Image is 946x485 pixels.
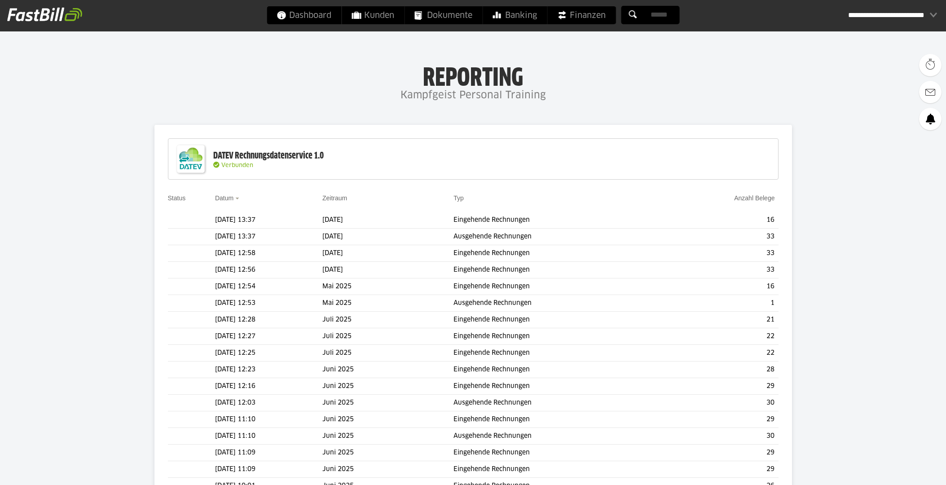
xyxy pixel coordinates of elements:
[453,378,661,395] td: Eingehende Rechnungen
[322,312,453,328] td: Juli 2025
[215,245,322,262] td: [DATE] 12:58
[453,345,661,362] td: Eingehende Rechnungen
[215,212,322,229] td: [DATE] 13:37
[215,295,322,312] td: [DATE] 12:53
[493,6,537,24] span: Banking
[322,345,453,362] td: Juli 2025
[322,378,453,395] td: Juni 2025
[322,445,453,461] td: Juni 2025
[215,278,322,295] td: [DATE] 12:54
[453,445,661,461] td: Eingehende Rechnungen
[90,63,856,87] h1: Reporting
[215,378,322,395] td: [DATE] 12:16
[661,345,778,362] td: 22
[661,278,778,295] td: 16
[453,295,661,312] td: Ausgehende Rechnungen
[405,6,482,24] a: Dokumente
[453,278,661,295] td: Eingehende Rechnungen
[453,411,661,428] td: Eingehende Rechnungen
[322,245,453,262] td: [DATE]
[877,458,937,481] iframe: Öffnet ein Widget, in dem Sie weitere Informationen finden
[215,312,322,328] td: [DATE] 12:28
[215,262,322,278] td: [DATE] 12:56
[453,245,661,262] td: Eingehende Rechnungen
[215,445,322,461] td: [DATE] 11:09
[661,262,778,278] td: 33
[734,194,774,202] a: Anzahl Belege
[661,312,778,328] td: 21
[453,229,661,245] td: Ausgehende Rechnungen
[661,411,778,428] td: 29
[557,6,606,24] span: Finanzen
[7,7,82,22] img: fastbill_logo_white.png
[168,194,186,202] a: Status
[547,6,616,24] a: Finanzen
[661,229,778,245] td: 33
[215,194,233,202] a: Datum
[352,6,394,24] span: Kunden
[173,141,209,177] img: DATEV-Datenservice Logo
[215,461,322,478] td: [DATE] 11:09
[322,411,453,428] td: Juni 2025
[322,461,453,478] td: Juni 2025
[215,345,322,362] td: [DATE] 12:25
[453,428,661,445] td: Ausgehende Rechnungen
[322,278,453,295] td: Mai 2025
[414,6,472,24] span: Dokumente
[322,328,453,345] td: Juli 2025
[221,163,253,168] span: Verbunden
[215,395,322,411] td: [DATE] 12:03
[453,312,661,328] td: Eingehende Rechnungen
[267,6,341,24] a: Dashboard
[661,428,778,445] td: 30
[453,461,661,478] td: Eingehende Rechnungen
[322,194,347,202] a: Zeitraum
[661,295,778,312] td: 1
[277,6,331,24] span: Dashboard
[215,428,322,445] td: [DATE] 11:10
[215,229,322,245] td: [DATE] 13:37
[215,362,322,378] td: [DATE] 12:23
[483,6,547,24] a: Banking
[215,328,322,345] td: [DATE] 12:27
[453,194,464,202] a: Typ
[661,461,778,478] td: 29
[235,198,241,199] img: sort_desc.gif
[213,150,324,162] div: DATEV Rechnungsdatenservice 1.0
[453,362,661,378] td: Eingehende Rechnungen
[661,245,778,262] td: 33
[453,328,661,345] td: Eingehende Rechnungen
[661,328,778,345] td: 22
[453,395,661,411] td: Ausgehende Rechnungen
[661,362,778,378] td: 28
[453,262,661,278] td: Eingehende Rechnungen
[322,229,453,245] td: [DATE]
[322,295,453,312] td: Mai 2025
[661,378,778,395] td: 29
[322,262,453,278] td: [DATE]
[661,445,778,461] td: 29
[322,212,453,229] td: [DATE]
[322,395,453,411] td: Juni 2025
[322,362,453,378] td: Juni 2025
[322,428,453,445] td: Juni 2025
[342,6,404,24] a: Kunden
[661,395,778,411] td: 30
[215,411,322,428] td: [DATE] 11:10
[453,212,661,229] td: Eingehende Rechnungen
[661,212,778,229] td: 16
